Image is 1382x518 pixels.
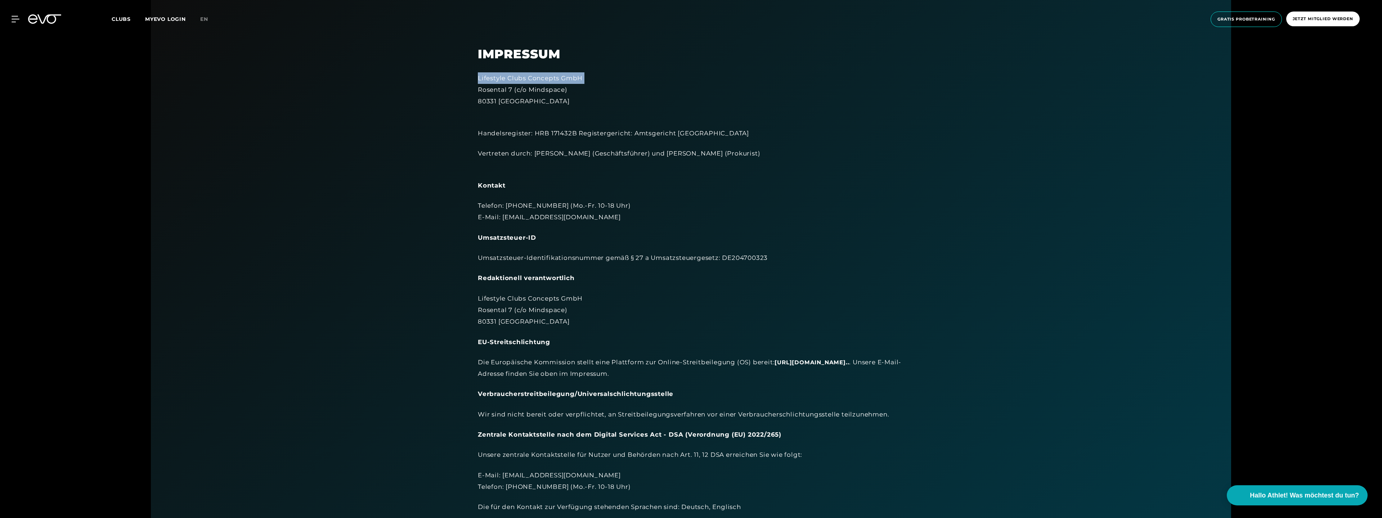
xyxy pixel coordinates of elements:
strong: Redaktionell verantwortlich [478,274,575,281]
h2: Impressum [478,47,904,62]
div: Die Europäische Kommission stellt eine Plattform zur Online-Streitbeilegung (OS) bereit: . Unsere... [478,356,904,380]
div: Lifestyle Clubs Concepts GmbH Rosental 7 (c/o Mindspace) 80331 [GEOGRAPHIC_DATA] [478,293,904,328]
button: Hallo Athlet! Was möchtest du tun? [1227,485,1368,505]
a: Jetzt Mitglied werden [1284,12,1362,27]
div: Umsatzsteuer-Identifikationsnummer gemäß § 27 a Umsatzsteuergesetz: DE204700323 [478,252,904,263]
strong: EU-Streitschlichtung [478,338,550,346]
div: Die für den Kontakt zur Verfügung stehenden Sprachen sind: Deutsch, Englisch [478,501,904,513]
a: Gratis Probetraining [1208,12,1284,27]
span: Jetzt Mitglied werden [1293,16,1353,22]
div: Vertreten durch: [PERSON_NAME] (Geschäftsführer) und [PERSON_NAME] (Prokurist) [478,148,904,171]
a: [URL][DOMAIN_NAME].. [775,359,849,366]
a: MYEVO LOGIN [145,16,186,22]
div: Lifestyle Clubs Concepts GmbH Rosental 7 (c/o Mindspace) 80331 [GEOGRAPHIC_DATA] [478,72,904,107]
span: Clubs [112,16,131,22]
a: Clubs [112,15,145,22]
div: Handelsregister: HRB 171432B Registergericht: Amtsgericht [GEOGRAPHIC_DATA] [478,116,904,139]
strong: Kontakt [478,182,506,189]
div: Wir sind nicht bereit oder verpflichtet, an Streitbeilegungsverfahren vor einer Verbraucherschlic... [478,409,904,420]
span: Gratis Probetraining [1217,16,1275,22]
strong: Umsatzsteuer-ID [478,234,536,241]
div: Unsere zentrale Kontaktstelle für Nutzer und Behörden nach Art. 11, 12 DSA erreichen Sie wie folgt: [478,449,904,460]
span: Hallo Athlet! Was möchtest du tun? [1250,491,1359,500]
a: en [200,15,217,23]
strong: Verbraucherstreitbeilegung/Universalschlichtungsstelle [478,390,673,397]
div: E-Mail: [EMAIL_ADDRESS][DOMAIN_NAME] Telefon: [PHONE_NUMBER] (Mo.-Fr. 10-18 Uhr) [478,469,904,493]
span: en [200,16,208,22]
strong: Zentrale Kontaktstelle nach dem Digital Services Act - DSA (Verordnung (EU) 2022/265) [478,431,781,438]
div: Telefon: [PHONE_NUMBER] (Mo.-Fr. 10-18 Uhr) E-Mail: [EMAIL_ADDRESS][DOMAIN_NAME] [478,200,904,223]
